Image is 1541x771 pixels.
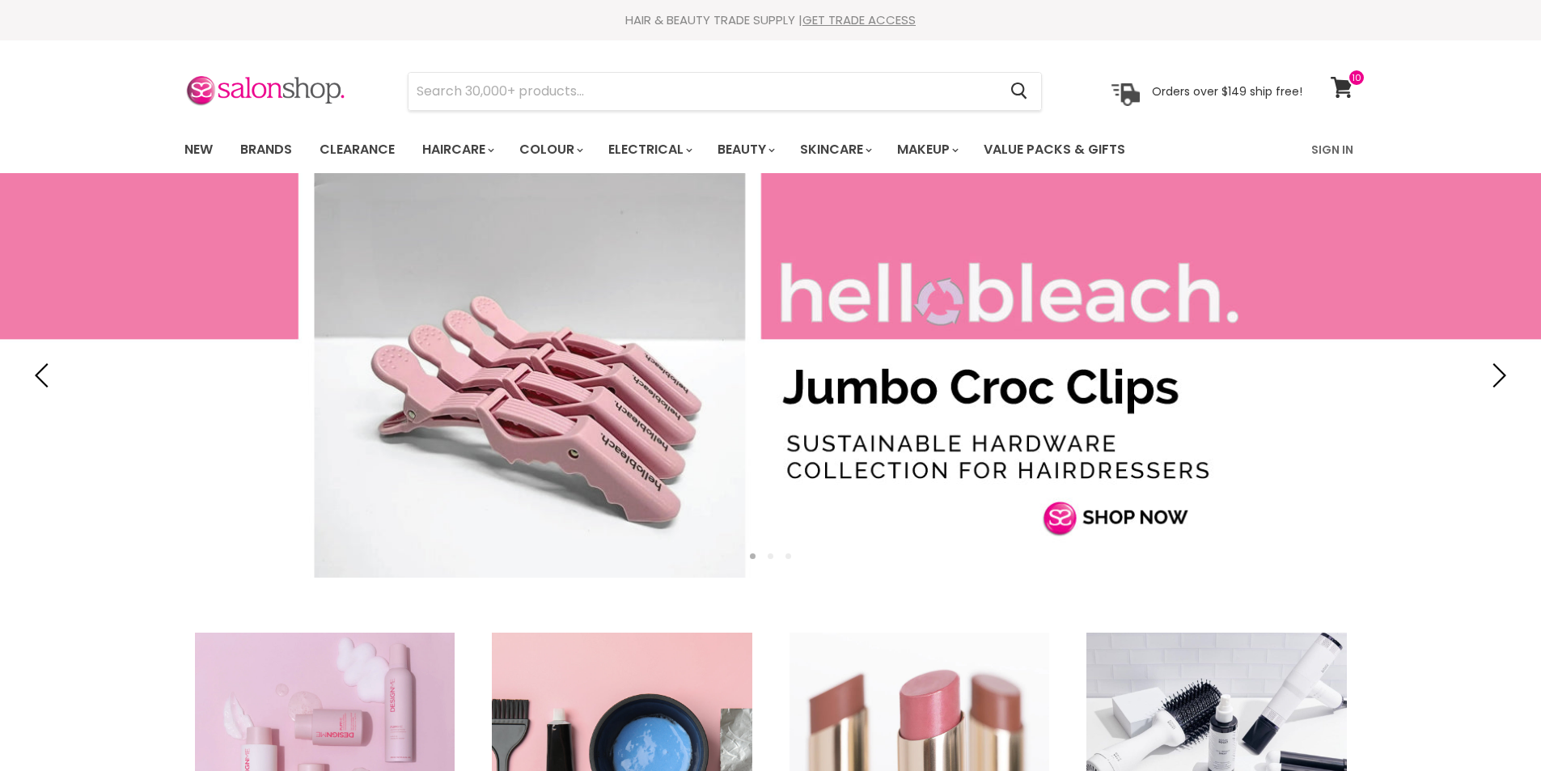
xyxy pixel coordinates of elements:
[802,11,916,28] a: GET TRADE ACCESS
[172,133,225,167] a: New
[1460,695,1525,755] iframe: Gorgias live chat messenger
[172,126,1220,173] ul: Main menu
[998,73,1041,110] button: Search
[885,133,968,167] a: Makeup
[507,133,593,167] a: Colour
[164,126,1378,173] nav: Main
[785,553,791,559] li: Page dot 3
[409,73,998,110] input: Search
[705,133,785,167] a: Beauty
[408,72,1042,111] form: Product
[410,133,504,167] a: Haircare
[972,133,1137,167] a: Value Packs & Gifts
[164,12,1378,28] div: HAIR & BEAUTY TRADE SUPPLY |
[307,133,407,167] a: Clearance
[1302,133,1363,167] a: Sign In
[1152,83,1302,98] p: Orders over $149 ship free!
[228,133,304,167] a: Brands
[768,553,773,559] li: Page dot 2
[1480,359,1513,392] button: Next
[788,133,882,167] a: Skincare
[28,359,61,392] button: Previous
[750,553,756,559] li: Page dot 1
[596,133,702,167] a: Electrical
